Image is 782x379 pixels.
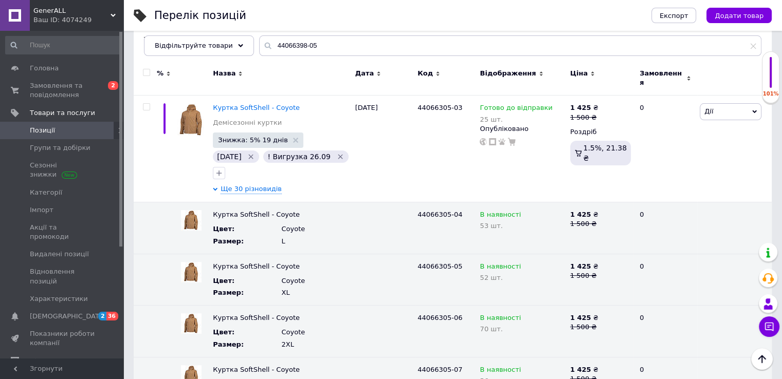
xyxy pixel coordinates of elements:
div: Coyote [281,328,350,337]
span: Куртка SoftShell - Coyote [213,314,300,321]
div: Опубліковано [480,124,565,134]
span: 44066305-04 [417,211,462,218]
div: 2XL [281,340,350,349]
span: 2 [108,81,118,90]
span: В наявності [480,366,521,376]
div: 0 [633,96,697,202]
span: Ще 30 різновидів [221,184,282,194]
div: Coyote [281,276,350,286]
div: ₴ [570,262,631,271]
span: Дії [704,107,713,115]
div: 53 шт. [480,222,565,230]
b: 1 425 [570,366,591,373]
span: 1.5%, 21.38 ₴ [583,144,627,162]
span: Групи та добірки [30,143,90,153]
button: Чат з покупцем [759,316,779,337]
b: 1 425 [570,211,591,218]
span: % [157,69,163,78]
div: ₴ [570,210,631,219]
div: 1 500 ₴ [570,271,631,280]
span: ! Вигрузка 26.09 [267,153,330,161]
img: Куртка SoftShell - Coyote [181,262,202,282]
span: Сезонні знижки [30,161,95,179]
span: Акції та промокоди [30,223,95,241]
svg: Видалити мітку [336,153,344,161]
span: Відображення [480,69,536,78]
span: В наявності [480,262,521,273]
img: Куртка SoftShell - Coyote [181,313,202,334]
span: 44066305-07 [417,366,462,373]
b: 1 425 [570,262,591,270]
div: ₴ [570,313,631,323]
span: [DEMOGRAPHIC_DATA] [30,312,106,321]
div: 0 [633,306,697,357]
span: Товари з проблемними р... [144,36,252,45]
span: Відгуки [30,356,57,366]
span: Куртка SoftShell - Coyote [213,262,300,270]
span: В наявності [480,211,521,221]
div: Товари з проблемними різновидами [134,25,272,64]
div: XL [281,288,350,297]
span: 36 [106,312,118,320]
div: 0 [633,254,697,306]
div: Назву успадковано від основного товару [213,210,350,219]
span: Експорт [660,12,688,20]
div: ₴ [570,365,631,374]
a: Куртка SoftShell - Coyote [213,104,300,111]
svg: Видалити мітку [247,153,255,161]
span: Назва [213,69,235,78]
input: Пошук по назві позиції, артикулу і пошуковим запитам [259,35,761,56]
span: Позиції [30,126,55,135]
span: Відфільтруйте товари [155,42,233,49]
div: 52 шт. [480,274,565,281]
span: Головна [30,64,59,73]
div: Цвет : [213,276,266,286]
a: Демісезонні куртки [213,118,282,127]
div: Цвет : [213,224,266,234]
input: Пошук [5,36,121,54]
div: Размер : [213,237,281,246]
span: 44066305-05 [417,262,462,270]
span: [DATE] [217,153,241,161]
div: ₴ [570,103,598,112]
span: В наявності [480,314,521,325]
span: Додати товар [715,12,763,20]
img: Куртка SoftShell - Coyote [181,210,202,231]
div: Цвет : [213,328,266,337]
span: 44066305-06 [417,314,462,321]
b: 1 425 [570,314,591,321]
span: 2 [98,312,106,320]
div: Размер : [213,340,281,349]
div: 1 500 ₴ [570,219,631,229]
div: Назву успадковано від основного товару [213,262,350,271]
button: Наверх [751,348,773,370]
span: Знижка: 5% 19 днів [218,137,288,143]
span: Дата [355,69,374,78]
div: Перелік позицій [154,10,246,21]
div: 1 500 ₴ [570,113,598,122]
span: 44066305-03 [417,104,462,111]
div: 0 [633,202,697,254]
span: Замовлення [640,69,684,87]
div: Роздріб [570,127,631,137]
span: Куртка SoftShell - Coyote [213,366,300,373]
span: Замовлення та повідомлення [30,81,95,100]
b: 1 425 [570,104,591,111]
img: Куртка SoftShell - Coyote [175,103,208,136]
div: L [281,237,350,246]
span: Імпорт [30,205,53,215]
span: Готово до відправки [480,104,552,115]
span: Ціна [570,69,588,78]
span: Категорії [30,188,62,197]
div: 1 500 ₴ [570,323,631,332]
div: 70 шт. [480,325,565,333]
div: 101% [762,90,779,98]
div: 25 шт. [480,116,552,123]
span: GenerALL [33,6,111,15]
span: Показники роботи компанії [30,329,95,348]
span: Характеристики [30,294,88,304]
div: Ваш ID: 4074249 [33,15,123,25]
button: Додати товар [706,8,772,23]
span: Відновлення позицій [30,267,95,286]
